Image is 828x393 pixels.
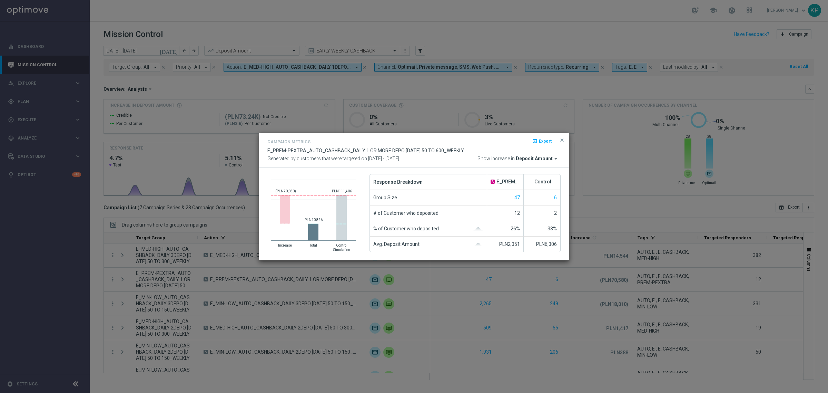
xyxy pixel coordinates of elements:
span: PLN2,351 [499,241,520,247]
span: Response Breakdown [373,174,423,190]
i: arrow_drop_down [553,156,559,162]
span: 26% [511,226,520,231]
img: gaussianGrey.svg [473,243,483,246]
span: Export [539,138,552,143]
text: PLN111,406 [332,189,352,193]
text: PLN40,826 [305,218,323,222]
span: close [559,137,565,143]
span: E_PREM-PEXTRA_AUTO_CASHBACK_DAILY 1 OR MORE DEPO [DATE] 50 TO 600_WEEKLY [496,179,520,185]
span: Group Size [373,190,397,205]
button: open_in_browser Export [531,137,552,145]
span: Deposit Amount [516,156,553,162]
span: # of Customer who deposited [373,205,438,221]
span: Show increase in [477,156,515,162]
span: Avg. Deposit Amount [373,237,420,252]
text: Total [309,243,317,247]
img: gaussianGrey.svg [473,227,483,231]
span: Control [534,179,551,185]
i: open_in_browser [532,138,538,144]
span: 33% [548,226,557,231]
span: [DATE] - [DATE] [368,156,399,161]
button: Deposit Amount arrow_drop_down [516,156,561,162]
span: 2 [554,210,557,216]
text: Control Simulation [333,243,350,252]
span: Show unique customers [514,195,520,200]
span: PLN6,306 [536,241,557,247]
span: 12 [514,210,520,216]
h4: Campaign Metrics [267,140,310,144]
span: Show unique customers [554,195,557,200]
text: (PLN70,580) [275,189,296,193]
span: % of Customer who deposited [373,221,439,236]
text: Increase [278,243,292,247]
span: A [491,180,495,184]
span: Generated by customers that were targeted on [267,156,367,161]
span: E_PREM-PEXTRA_AUTO_CASHBACK_DAILY 1 OR MORE DEPO [DATE] 50 TO 600_WEEKLY [267,148,464,153]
